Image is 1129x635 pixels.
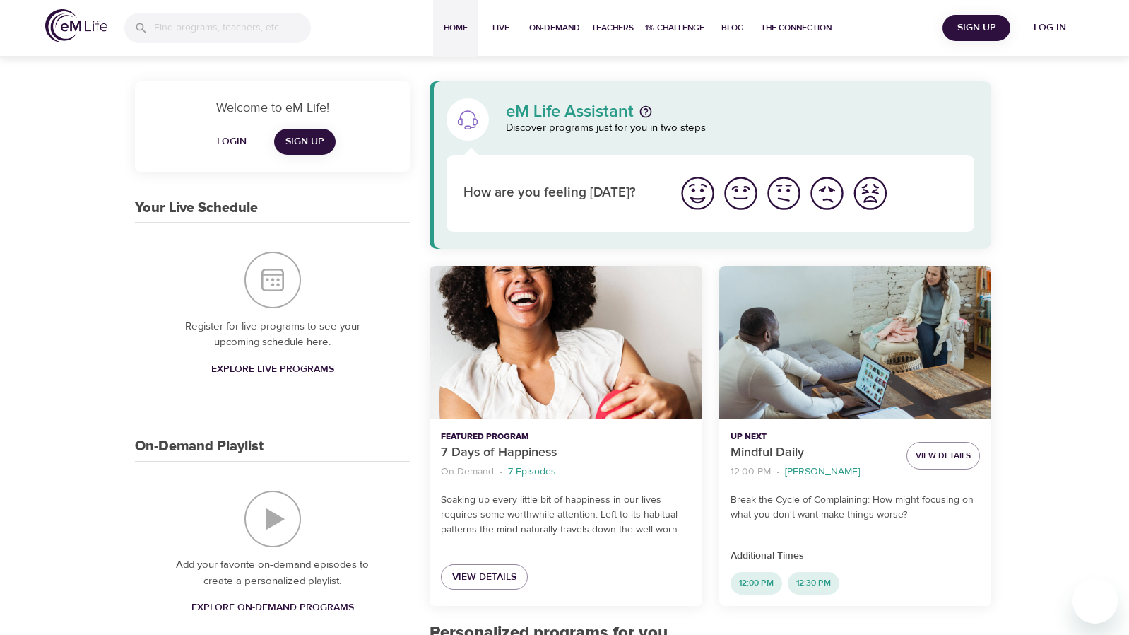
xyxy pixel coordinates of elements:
button: Mindful Daily [719,266,991,419]
h3: On-Demand Playlist [135,438,264,455]
li: · [776,462,779,482]
p: 12:00 PM [731,465,771,479]
span: Login [215,133,249,151]
span: Explore Live Programs [211,361,334,378]
a: Explore On-Demand Programs [186,595,360,621]
span: Log in [1022,19,1078,37]
span: 12:30 PM [788,577,839,589]
span: View Details [916,448,971,463]
button: I'm feeling bad [805,172,849,215]
span: Sign Up [948,19,1005,37]
p: 7 Days of Happiness [441,443,690,462]
img: On-Demand Playlist [244,491,301,547]
p: Mindful Daily [731,443,895,462]
span: 12:00 PM [731,577,782,589]
h3: Your Live Schedule [135,200,258,216]
p: Additional Times [731,549,980,564]
p: On-Demand [441,465,494,479]
p: Soaking up every little bit of happiness in our lives requires some worthwhile attention. Left to... [441,493,690,537]
p: Add your favorite on-demand episodes to create a personalized playlist. [163,557,382,589]
a: Explore Live Programs [206,356,340,383]
img: great [678,174,717,213]
div: 12:30 PM [788,572,839,595]
p: Register for live programs to see your upcoming schedule here. [163,319,382,351]
span: View Details [452,569,516,586]
img: good [721,174,760,213]
img: logo [45,9,107,42]
p: Discover programs just for you in two steps [506,120,974,136]
span: Live [484,21,518,35]
nav: breadcrumb [731,462,895,482]
div: 12:00 PM [731,572,782,595]
img: bad [808,174,846,213]
button: I'm feeling ok [762,172,805,215]
span: Blog [716,21,750,35]
button: I'm feeling worst [849,172,892,215]
span: On-Demand [529,21,580,35]
iframe: Button to launch messaging window [1072,578,1118,624]
button: 7 Days of Happiness [430,266,702,419]
img: worst [851,174,889,213]
button: View Details [906,442,980,470]
a: View Details [441,564,528,590]
button: Log in [1016,15,1084,41]
span: Teachers [591,21,634,35]
span: 1% Challenge [645,21,704,35]
img: eM Life Assistant [456,108,479,131]
p: Featured Program [441,431,690,443]
a: Sign Up [274,129,336,155]
span: Explore On-Demand Programs [191,599,354,617]
button: I'm feeling great [676,172,719,215]
img: ok [764,174,803,213]
li: · [500,462,502,482]
button: Login [209,129,254,155]
p: [PERSON_NAME] [785,465,860,479]
button: I'm feeling good [719,172,762,215]
button: Sign Up [942,15,1010,41]
span: Home [439,21,473,35]
p: eM Life Assistant [506,103,634,120]
input: Find programs, teachers, etc... [154,13,311,43]
span: Sign Up [285,133,324,151]
p: How are you feeling [DATE]? [463,183,659,204]
p: Break the Cycle of Complaining: How might focusing on what you don't want make things worse? [731,493,980,523]
p: 7 Episodes [508,465,556,479]
img: Your Live Schedule [244,252,301,308]
span: The Connection [761,21,832,35]
p: Welcome to eM Life! [152,98,393,117]
nav: breadcrumb [441,462,690,482]
p: Up Next [731,431,895,443]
